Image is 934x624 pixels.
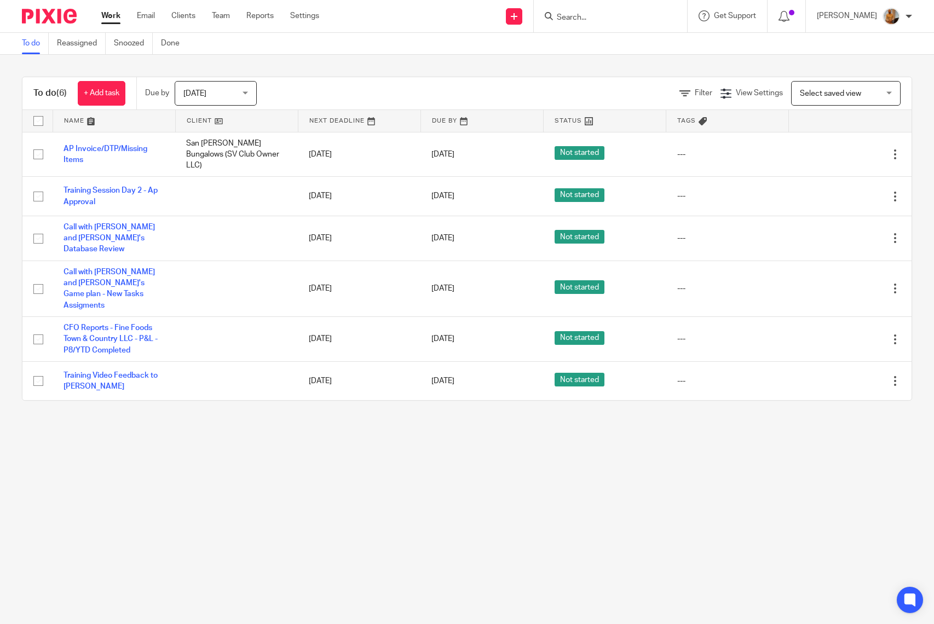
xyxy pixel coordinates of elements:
a: Clients [171,10,195,21]
div: --- [677,149,778,160]
span: Not started [555,331,604,345]
span: [DATE] [431,335,454,343]
span: [DATE] [183,90,206,97]
p: [PERSON_NAME] [817,10,877,21]
span: View Settings [736,89,783,97]
img: Pixie [22,9,77,24]
a: Training Session Day 2 - Ap Approval [64,187,158,205]
a: Done [161,33,188,54]
a: Email [137,10,155,21]
div: --- [677,233,778,244]
span: [DATE] [431,285,454,292]
div: --- [677,333,778,344]
span: Get Support [714,12,756,20]
a: Training Video Feedback to [PERSON_NAME] [64,372,158,390]
a: To do [22,33,49,54]
a: AP Invoice/DTP/Missing Items [64,145,147,164]
span: Not started [555,280,604,294]
span: Filter [695,89,712,97]
span: [DATE] [431,151,454,158]
div: --- [677,283,778,294]
td: [DATE] [298,177,420,216]
td: [DATE] [298,132,420,177]
span: Not started [555,188,604,202]
td: [DATE] [298,261,420,316]
td: San [PERSON_NAME] Bungalows (SV Club Owner LLC) [175,132,298,177]
td: [DATE] [298,317,420,362]
h1: To do [33,88,67,99]
span: (6) [56,89,67,97]
div: --- [677,375,778,386]
span: Not started [555,230,604,244]
a: + Add task [78,81,125,106]
span: Tags [677,118,696,124]
p: Due by [145,88,169,99]
td: [DATE] [298,361,420,400]
img: 1234.JPG [883,8,900,25]
div: --- [677,190,778,201]
td: [DATE] [298,216,420,261]
span: Not started [555,146,604,160]
span: [DATE] [431,377,454,385]
a: Reassigned [57,33,106,54]
span: Not started [555,373,604,386]
a: CFO Reports - Fine Foods Town & Country LLC - P&L - P8/YTD Completed [64,324,158,354]
a: Call with [PERSON_NAME] and [PERSON_NAME]'s Game plan - New Tasks Assigments [64,268,155,309]
span: [DATE] [431,193,454,200]
input: Search [556,13,654,23]
a: Settings [290,10,319,21]
a: Call with [PERSON_NAME] and [PERSON_NAME]'s Database Review [64,223,155,253]
a: Work [101,10,120,21]
span: Select saved view [800,90,861,97]
a: Snoozed [114,33,153,54]
span: [DATE] [431,234,454,242]
a: Reports [246,10,274,21]
a: Team [212,10,230,21]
